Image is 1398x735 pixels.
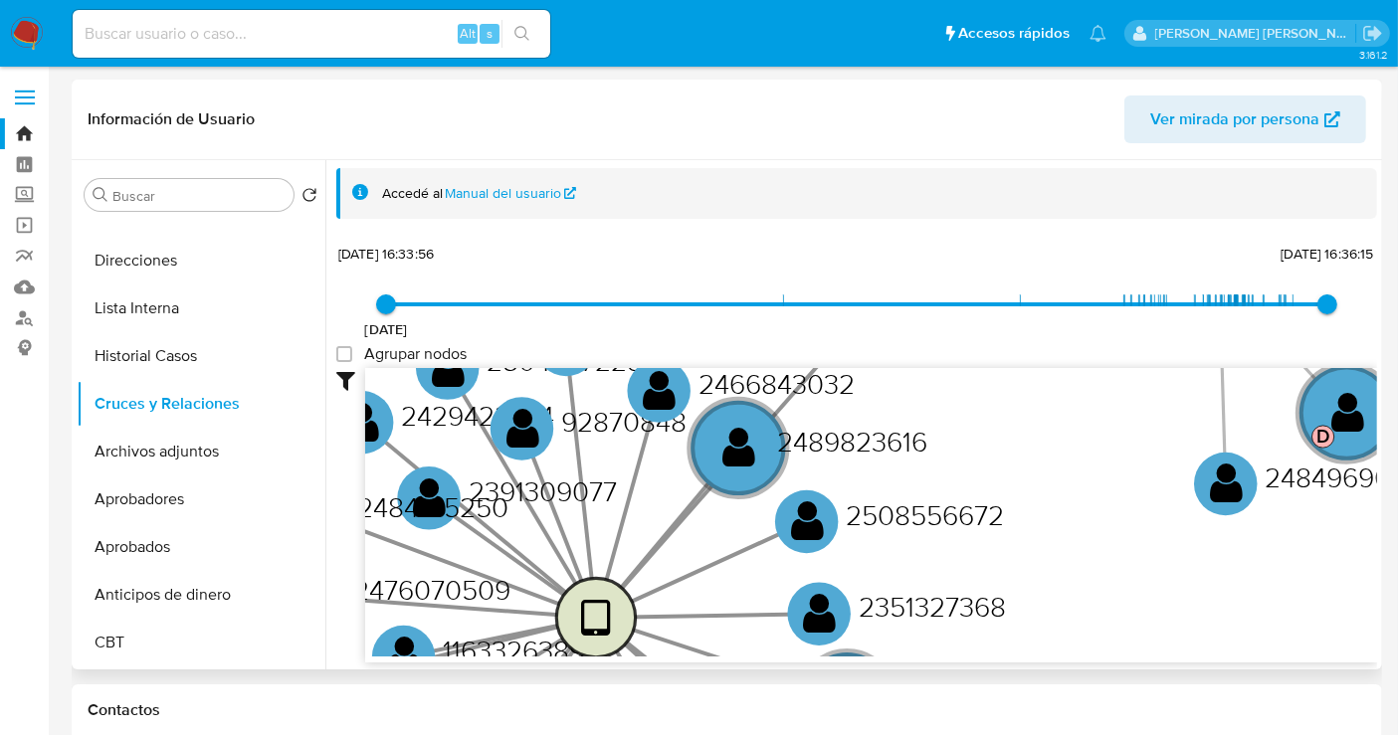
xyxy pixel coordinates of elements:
[357,487,508,527] text: 2484185250
[73,21,550,47] input: Buscar usuario o caso...
[778,422,928,461] text: 2489823616
[643,368,676,414] text: 
[460,24,476,43] span: Alt
[791,499,824,545] text: 
[77,428,325,475] button: Archivos adjuntos
[353,570,510,610] text: 2476070509
[77,237,325,284] button: Direcciones
[77,619,325,666] button: CBT
[958,23,1070,44] span: Accesos rápidos
[506,406,539,452] text: 
[487,24,493,43] span: s
[88,700,1366,720] h1: Contactos
[846,495,1004,535] text: 2508556672
[77,332,325,380] button: Historial Casos
[382,184,443,203] span: Accedé al
[77,380,325,428] button: Cruces y Relaciones
[301,187,317,209] button: Volver al orden por defecto
[77,475,325,523] button: Aprobadores
[1155,24,1356,43] p: nancy.sanchezgarcia@mercadolibre.com.mx
[1316,423,1330,451] text: D
[469,471,617,511] text: 2391309077
[501,20,542,48] button: search-icon
[859,588,1006,628] text: 2351327368
[803,591,836,637] text: 
[561,402,687,442] text: 92870848
[699,364,855,404] text: 2466843032
[1124,95,1366,143] button: Ver mirada por persona
[446,184,577,203] a: Manual del usuario
[336,346,352,362] input: Agrupar nodos
[487,341,643,381] text: 2504367228
[77,666,325,714] button: Créditos
[1331,390,1364,436] text: 
[722,425,755,470] text: 
[1210,460,1243,506] text: 
[364,344,467,364] span: Agrupar nodos
[77,523,325,571] button: Aprobados
[1281,244,1373,264] span: [DATE] 16:36:15
[413,475,446,521] text: 
[432,345,465,391] text: 
[88,109,255,129] h1: Información de Usuario
[581,597,611,643] text: 
[365,319,408,339] span: [DATE]
[388,635,421,680] text: 
[112,187,286,205] input: Buscar
[1362,23,1383,44] a: Salir
[1090,25,1106,42] a: Notificaciones
[401,396,554,436] text: 2429422744
[77,284,325,332] button: Lista Interna
[346,400,379,446] text: 
[443,631,585,670] text: 1163326389
[93,187,108,203] button: Buscar
[1150,95,1319,143] span: Ver mirada por persona
[338,244,434,264] span: [DATE] 16:33:56
[77,571,325,619] button: Anticipos de dinero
